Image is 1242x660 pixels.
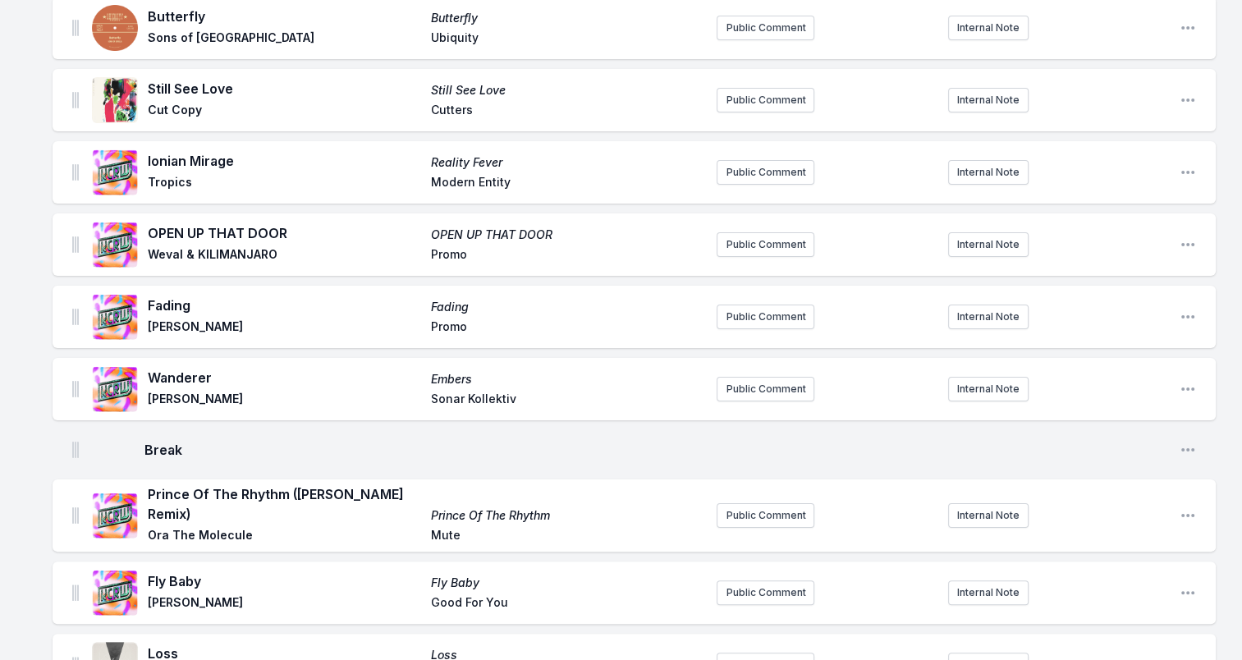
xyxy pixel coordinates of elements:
span: Still See Love [148,79,421,99]
button: Open playlist item options [1180,164,1196,181]
span: Sonar Kollektiv [431,391,704,410]
button: Internal Note [948,160,1029,185]
img: Reality Fever [92,149,138,195]
span: Promo [431,319,704,338]
img: Drag Handle [72,442,79,458]
span: Prince Of The Rhythm ([PERSON_NAME] Remix) [148,484,421,524]
img: OPEN UP THAT DOOR [92,222,138,268]
span: Ora The Molecule [148,527,421,547]
img: Drag Handle [72,381,79,397]
button: Public Comment [717,160,814,185]
button: Internal Note [948,377,1029,401]
span: Fly Baby [431,575,704,591]
span: Butterfly [431,10,704,26]
span: Fading [148,296,421,315]
span: OPEN UP THAT DOOR [148,223,421,243]
span: Prince Of The Rhythm [431,507,704,524]
button: Internal Note [948,503,1029,528]
span: Promo [431,246,704,266]
button: Public Comment [717,503,814,528]
button: Public Comment [717,377,814,401]
button: Public Comment [717,305,814,329]
span: Mute [431,527,704,547]
img: Embers [92,366,138,412]
span: Fading [431,299,704,315]
img: Drag Handle [72,584,79,601]
button: Public Comment [717,232,814,257]
img: Drag Handle [72,309,79,325]
button: Open playlist item options [1180,309,1196,325]
span: OPEN UP THAT DOOR [431,227,704,243]
img: Drag Handle [72,92,79,108]
span: Reality Fever [431,154,704,171]
button: Internal Note [948,232,1029,257]
span: [PERSON_NAME] [148,319,421,338]
button: Internal Note [948,88,1029,112]
button: Open playlist item options [1180,236,1196,253]
button: Internal Note [948,16,1029,40]
button: Public Comment [717,88,814,112]
img: Fading [92,294,138,340]
button: Open playlist item options [1180,92,1196,108]
span: Fly Baby [148,571,421,591]
span: Cut Copy [148,102,421,121]
button: Open playlist item options [1180,584,1196,601]
span: Break [144,440,1166,460]
img: Prince Of The Rhythm [92,493,138,539]
span: Wanderer [148,368,421,387]
span: Butterfly [148,7,421,26]
button: Open playlist item options [1180,507,1196,524]
button: Internal Note [948,580,1029,605]
span: Cutters [431,102,704,121]
span: Tropics [148,174,421,194]
img: Drag Handle [72,164,79,181]
span: [PERSON_NAME] [148,594,421,614]
img: Butterfly [92,5,138,51]
button: Internal Note [948,305,1029,329]
span: Modern Entity [431,174,704,194]
button: Public Comment [717,16,814,40]
img: Fly Baby [92,570,138,616]
span: Weval & KILIMANJARO [148,246,421,266]
span: Embers [431,371,704,387]
button: Open playlist item options [1180,442,1196,458]
button: Open playlist item options [1180,381,1196,397]
img: Drag Handle [72,236,79,253]
span: Sons of [GEOGRAPHIC_DATA] [148,30,421,49]
span: [PERSON_NAME] [148,391,421,410]
button: Public Comment [717,580,814,605]
img: Still See Love [92,77,138,123]
span: Good For You [431,594,704,614]
span: Still See Love [431,82,704,99]
span: Ionian Mirage [148,151,421,171]
img: Drag Handle [72,507,79,524]
button: Open playlist item options [1180,20,1196,36]
img: Drag Handle [72,20,79,36]
span: Ubiquity [431,30,704,49]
